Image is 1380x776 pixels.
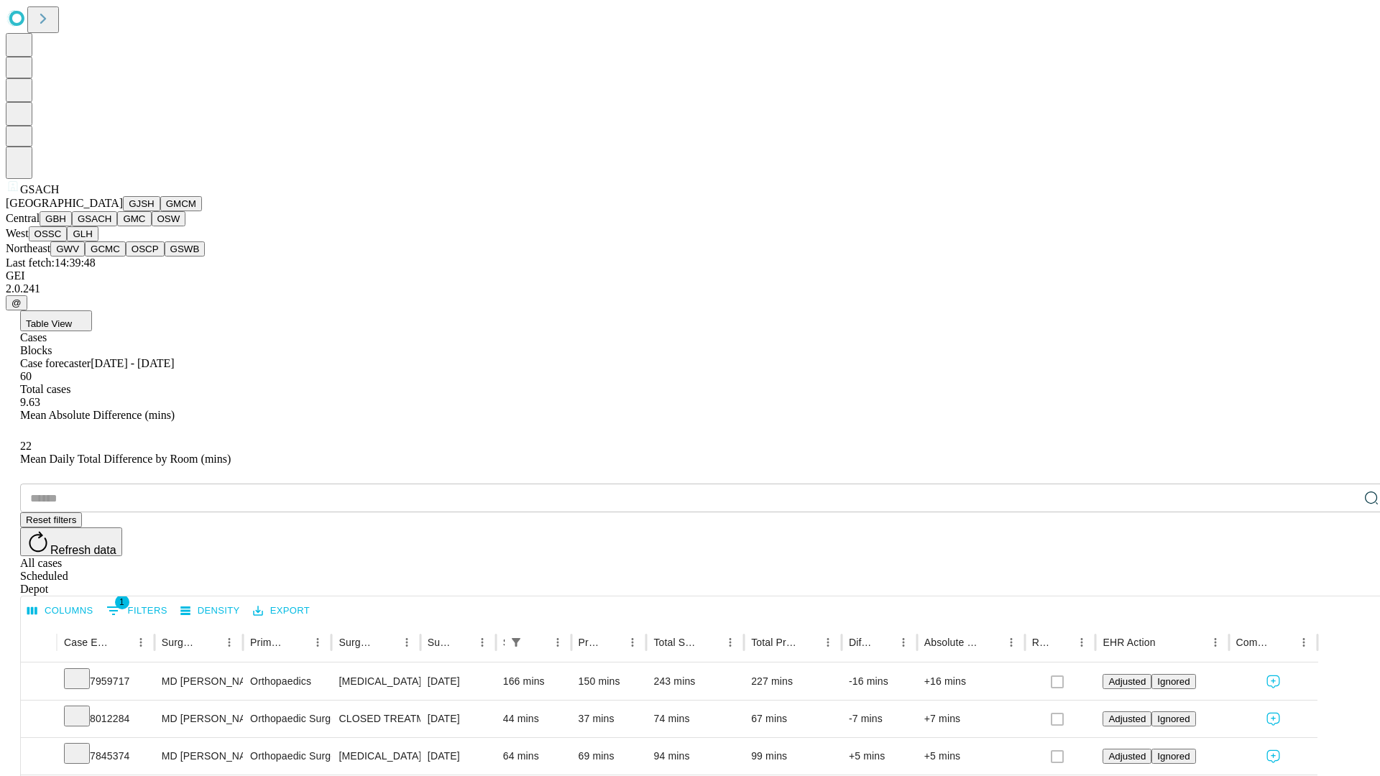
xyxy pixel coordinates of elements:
[818,632,838,652] button: Menu
[924,663,1018,700] div: +16 mins
[6,197,123,209] span: [GEOGRAPHIC_DATA]
[250,738,324,775] div: Orthopaedic Surgery
[1157,713,1190,724] span: Ignored
[308,632,328,652] button: Menu
[1103,637,1155,648] div: EHR Action
[339,637,374,648] div: Surgery Name
[250,637,286,648] div: Primary Service
[849,738,910,775] div: +5 mins
[50,544,116,556] span: Refresh data
[28,707,50,732] button: Expand
[924,701,1018,737] div: +7 mins
[503,637,505,648] div: Scheduled In Room Duration
[29,226,68,241] button: OSSC
[506,632,526,652] button: Show filters
[20,383,70,395] span: Total cases
[219,632,239,652] button: Menu
[1103,711,1151,726] button: Adjusted
[111,632,131,652] button: Sort
[250,701,324,737] div: Orthopaedic Surgery
[20,396,40,408] span: 9.63
[177,600,244,622] button: Density
[249,600,313,622] button: Export
[1052,632,1072,652] button: Sort
[579,663,640,700] div: 150 mins
[924,637,980,648] div: Absolute Difference
[849,701,910,737] div: -7 mins
[1205,632,1225,652] button: Menu
[6,282,1374,295] div: 2.0.241
[131,632,151,652] button: Menu
[20,409,175,421] span: Mean Absolute Difference (mins)
[28,744,50,770] button: Expand
[64,701,147,737] div: 8012284
[1072,632,1092,652] button: Menu
[1108,676,1146,687] span: Adjusted
[20,527,122,556] button: Refresh data
[428,701,489,737] div: [DATE]
[64,637,109,648] div: Case Epic Id
[162,663,236,700] div: MD [PERSON_NAME] [PERSON_NAME] Md
[1157,632,1177,652] button: Sort
[653,663,737,700] div: 243 mins
[6,227,29,239] span: West
[1157,751,1190,762] span: Ignored
[579,637,602,648] div: Predicted In Room Duration
[162,701,236,737] div: MD [PERSON_NAME] [PERSON_NAME] Md
[165,241,206,257] button: GSWB
[622,632,643,652] button: Menu
[981,632,1001,652] button: Sort
[377,632,397,652] button: Sort
[287,632,308,652] button: Sort
[849,663,910,700] div: -16 mins
[64,738,147,775] div: 7845374
[6,212,40,224] span: Central
[579,701,640,737] div: 37 mins
[653,701,737,737] div: 74 mins
[893,632,914,652] button: Menu
[1001,632,1021,652] button: Menu
[452,632,472,652] button: Sort
[117,211,151,226] button: GMC
[1151,749,1195,764] button: Ignored
[602,632,622,652] button: Sort
[20,512,82,527] button: Reset filters
[162,738,236,775] div: MD [PERSON_NAME] [PERSON_NAME] Md
[397,632,417,652] button: Menu
[115,595,129,609] span: 1
[1274,632,1294,652] button: Sort
[503,701,564,737] div: 44 mins
[50,241,85,257] button: GWV
[28,670,50,695] button: Expand
[6,257,96,269] span: Last fetch: 14:39:48
[26,318,72,329] span: Table View
[67,226,98,241] button: GLH
[428,738,489,775] div: [DATE]
[700,632,720,652] button: Sort
[20,453,231,465] span: Mean Daily Total Difference by Room (mins)
[579,738,640,775] div: 69 mins
[199,632,219,652] button: Sort
[798,632,818,652] button: Sort
[1151,711,1195,726] button: Ignored
[162,637,198,648] div: Surgeon Name
[250,663,324,700] div: Orthopaedics
[1108,751,1146,762] span: Adjusted
[1032,637,1051,648] div: Resolved in EHR
[506,632,526,652] div: 1 active filter
[72,211,117,226] button: GSACH
[85,241,126,257] button: GCMC
[1151,674,1195,689] button: Ignored
[20,440,32,452] span: 22
[548,632,568,652] button: Menu
[1157,676,1190,687] span: Ignored
[123,196,160,211] button: GJSH
[40,211,72,226] button: GBH
[653,738,737,775] div: 94 mins
[751,637,796,648] div: Total Predicted Duration
[720,632,740,652] button: Menu
[1236,637,1272,648] div: Comments
[849,637,872,648] div: Difference
[339,663,413,700] div: [MEDICAL_DATA] TOTAL HIP
[1103,674,1151,689] button: Adjusted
